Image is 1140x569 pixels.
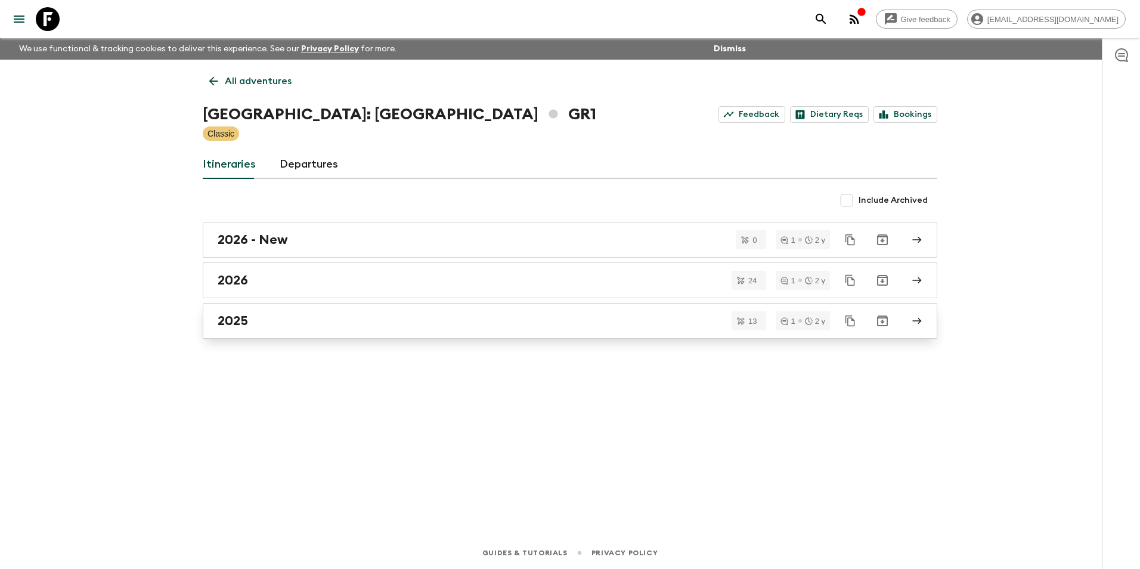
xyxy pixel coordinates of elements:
button: Duplicate [839,310,861,332]
p: All adventures [225,74,292,88]
a: Dietary Reqs [790,106,869,123]
div: 2 y [805,317,825,325]
a: Give feedback [876,10,958,29]
span: 0 [745,236,764,244]
a: 2026 - New [203,222,937,258]
button: Archive [871,228,894,252]
span: 13 [741,317,764,325]
a: Feedback [718,106,785,123]
div: 1 [780,277,795,284]
button: Duplicate [839,229,861,251]
button: menu [7,7,31,31]
a: 2026 [203,262,937,298]
button: Dismiss [711,41,749,57]
p: We use functional & tracking cookies to deliver this experience. See our for more. [14,38,401,60]
h2: 2026 - New [218,232,288,248]
button: Archive [871,309,894,333]
span: 24 [741,277,764,284]
button: search adventures [809,7,833,31]
span: [EMAIL_ADDRESS][DOMAIN_NAME] [981,15,1125,24]
h2: 2026 [218,273,248,288]
a: Departures [280,150,338,179]
a: Bookings [873,106,937,123]
a: Privacy Policy [301,45,359,53]
span: Include Archived [859,194,928,206]
div: 2 y [805,236,825,244]
a: 2025 [203,303,937,339]
a: Itineraries [203,150,256,179]
button: Archive [871,268,894,292]
span: Give feedback [894,15,957,24]
a: Privacy Policy [591,546,658,559]
p: Classic [207,128,234,140]
h1: [GEOGRAPHIC_DATA]: [GEOGRAPHIC_DATA] GR1 [203,103,596,126]
div: 1 [780,236,795,244]
h2: 2025 [218,313,248,329]
div: 2 y [805,277,825,284]
div: [EMAIL_ADDRESS][DOMAIN_NAME] [967,10,1126,29]
button: Duplicate [839,270,861,291]
div: 1 [780,317,795,325]
a: Guides & Tutorials [482,546,568,559]
a: All adventures [203,69,298,93]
